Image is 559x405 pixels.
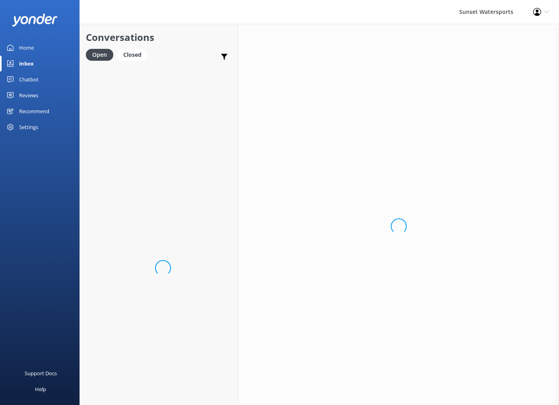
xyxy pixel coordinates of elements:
[19,103,49,119] div: Recommend
[19,56,34,71] div: Inbox
[117,50,151,59] a: Closed
[35,381,46,397] div: Help
[25,365,57,381] div: Support Docs
[86,49,113,61] div: Open
[86,50,117,59] a: Open
[19,119,38,135] div: Settings
[86,30,232,45] h2: Conversations
[19,40,34,56] div: Home
[19,71,39,87] div: Chatbot
[12,13,58,27] img: yonder-white-logo.png
[19,87,38,103] div: Reviews
[117,49,148,61] div: Closed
